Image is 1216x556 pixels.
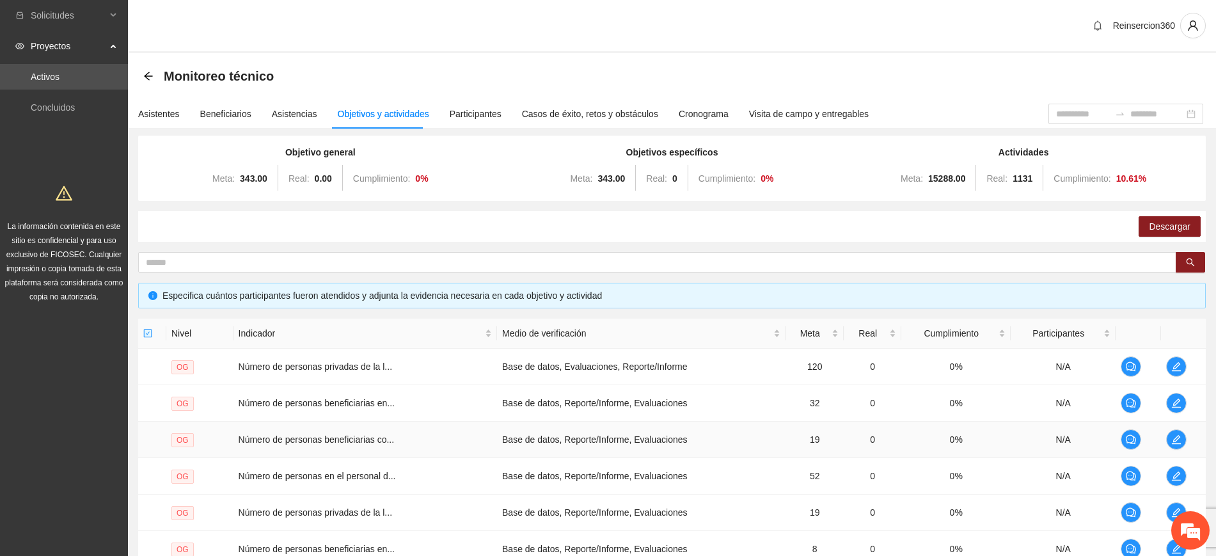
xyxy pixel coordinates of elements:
th: Meta [786,319,844,349]
button: user [1180,13,1206,38]
div: Participantes [450,107,501,121]
strong: 343.00 [597,173,625,184]
td: 0% [901,495,1011,531]
td: 0% [901,385,1011,422]
span: search [1186,258,1195,268]
span: Meta: [212,173,235,184]
span: Número de personas beneficiarias en... [239,544,395,554]
div: Asistentes [138,107,180,121]
strong: 10.61 % [1116,173,1147,184]
span: Real: [646,173,667,184]
td: 0 [844,458,901,495]
a: Activos [31,72,59,82]
div: Especifica cuántos participantes fueron atendidos y adjunta la evidencia necesaria en cada objeti... [162,289,1196,303]
span: OG [171,397,194,411]
button: search [1176,252,1205,273]
span: Número de personas beneficiarias co... [239,434,395,445]
button: Descargar [1139,216,1201,237]
span: Número de personas privadas de la l... [239,361,392,372]
td: N/A [1011,349,1116,385]
strong: 15288.00 [928,173,965,184]
td: 0 [844,349,901,385]
span: edit [1167,544,1186,554]
span: edit [1167,471,1186,481]
th: Real [844,319,901,349]
td: 0 [844,495,901,531]
th: Participantes [1011,319,1116,349]
span: warning [56,185,72,202]
td: 19 [786,422,844,458]
textarea: Escriba su mensaje y pulse “Intro” [6,349,244,394]
span: Reinsercion360 [1113,20,1175,31]
span: Meta: [901,173,923,184]
div: Visita de campo y entregables [749,107,869,121]
div: Objetivos y actividades [338,107,429,121]
span: Meta [791,326,829,340]
span: Medio de verificación [502,326,771,340]
span: Cumplimiento: [1054,173,1110,184]
td: Base de datos, Reporte/Informe, Evaluaciones [497,458,786,495]
span: to [1115,109,1125,119]
td: 0% [901,349,1011,385]
span: Meta: [570,173,592,184]
td: N/A [1011,495,1116,531]
td: 0 [844,385,901,422]
span: inbox [15,11,24,20]
span: Monitoreo técnico [164,66,274,86]
span: Real: [986,173,1007,184]
span: OG [171,433,194,447]
span: Número de personas en el personal d... [239,471,396,481]
button: comment [1121,393,1141,413]
span: user [1181,20,1205,31]
span: bell [1088,20,1107,31]
button: comment [1121,466,1141,486]
strong: 0 [672,173,677,184]
span: OG [171,470,194,484]
strong: Objetivo general [285,147,356,157]
span: Participantes [1016,326,1101,340]
td: Base de datos, Reporte/Informe, Evaluaciones [497,385,786,422]
button: bell [1087,15,1108,36]
span: check-square [143,329,152,338]
span: Cumplimiento: [353,173,410,184]
span: eye [15,42,24,51]
strong: 0 % [761,173,773,184]
strong: 343.00 [240,173,267,184]
td: 0% [901,458,1011,495]
button: comment [1121,502,1141,523]
span: Número de personas beneficiarias en... [239,398,395,408]
td: 0 [844,422,901,458]
td: Base de datos, Evaluaciones, Reporte/Informe [497,349,786,385]
span: OG [171,360,194,374]
td: 0% [901,422,1011,458]
span: swap-right [1115,109,1125,119]
button: comment [1121,356,1141,377]
div: Casos de éxito, retos y obstáculos [522,107,658,121]
div: Asistencias [272,107,317,121]
td: 120 [786,349,844,385]
a: Concluidos [31,102,75,113]
th: Cumplimiento [901,319,1011,349]
button: edit [1166,429,1187,450]
td: 52 [786,458,844,495]
span: edit [1167,434,1186,445]
span: edit [1167,507,1186,518]
th: Nivel [166,319,233,349]
strong: 0.00 [315,173,332,184]
th: Medio de verificación [497,319,786,349]
div: Cronograma [679,107,729,121]
span: edit [1167,361,1186,372]
span: Real [849,326,887,340]
td: N/A [1011,385,1116,422]
div: Back [143,71,154,82]
span: info-circle [148,291,157,300]
button: edit [1166,393,1187,413]
button: comment [1121,429,1141,450]
div: Minimizar ventana de chat en vivo [210,6,241,37]
td: 19 [786,495,844,531]
span: Real: [288,173,310,184]
div: Beneficiarios [200,107,251,121]
button: edit [1166,502,1187,523]
button: edit [1166,356,1187,377]
span: Cumplimiento [906,326,996,340]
